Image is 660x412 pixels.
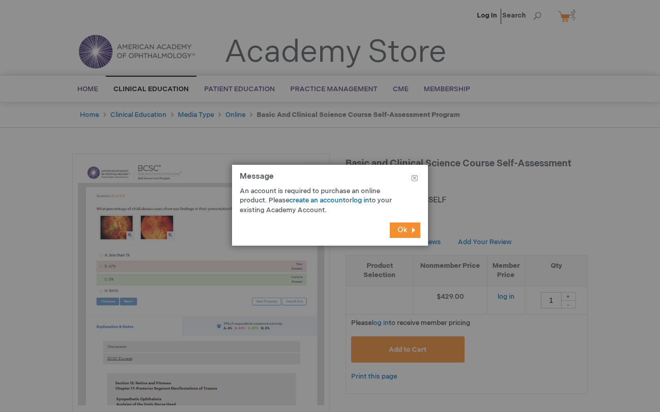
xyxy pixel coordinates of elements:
[390,222,420,238] button: Ok
[398,226,407,234] span: Ok
[240,173,420,186] h1: Message
[289,196,345,204] a: create an account
[240,186,405,215] p: An account is required to purchase an online product. Please or to your existing Academy Account.
[352,196,369,204] a: log in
